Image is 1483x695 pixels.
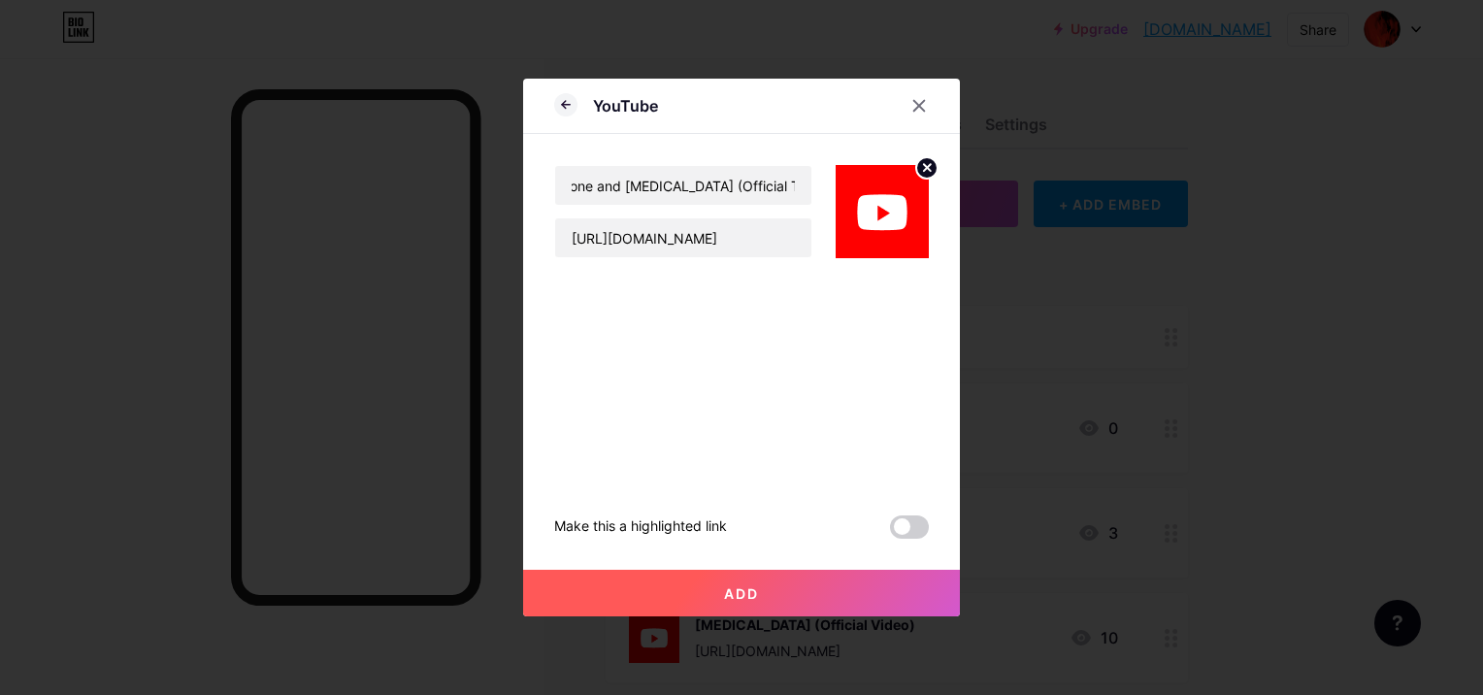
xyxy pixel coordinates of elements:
[554,515,727,539] div: Make this a highlighted link
[523,570,960,616] button: Add
[555,218,811,257] input: URL
[555,166,811,205] input: Title
[593,94,658,117] div: YouTube
[724,585,759,602] span: Add
[836,165,929,258] img: link_thumbnail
